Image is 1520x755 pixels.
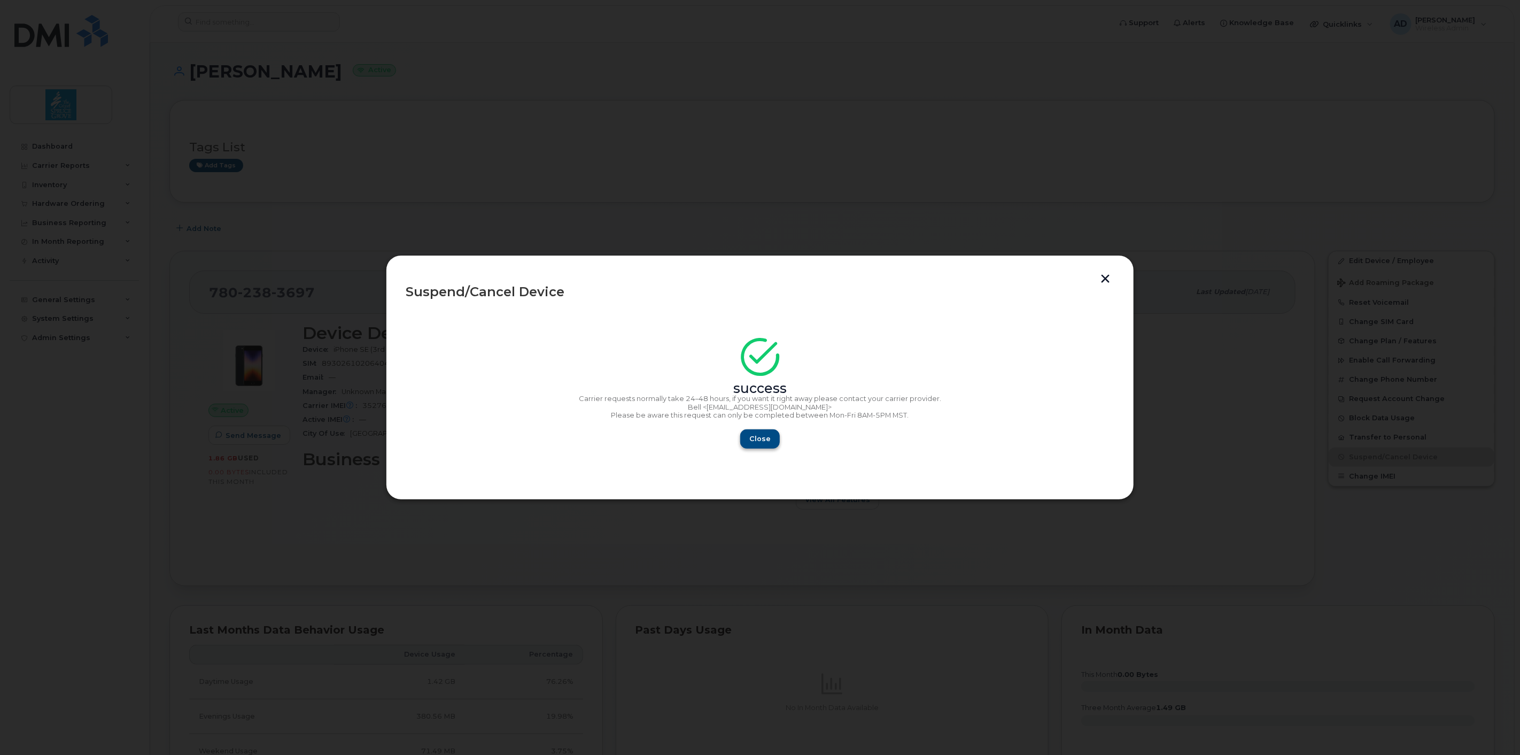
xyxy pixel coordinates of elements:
[749,434,771,444] span: Close
[406,384,1114,393] div: success
[406,411,1114,420] p: Please be aware this request can only be completed between Mon-Fri 8AM-5PM MST.
[740,429,780,449] button: Close
[406,403,1114,412] p: Bell <[EMAIL_ADDRESS][DOMAIN_NAME]>
[406,395,1114,403] p: Carrier requests normally take 24–48 hours, if you want it right away please contact your carrier...
[406,286,1114,298] div: Suspend/Cancel Device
